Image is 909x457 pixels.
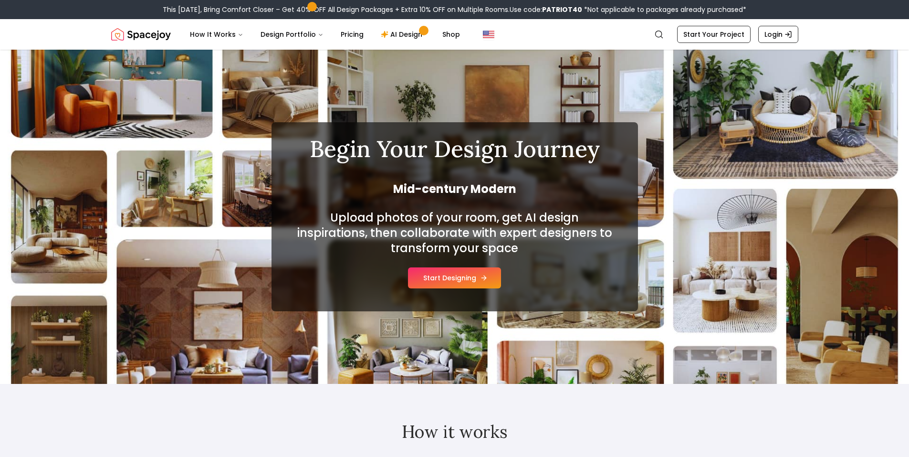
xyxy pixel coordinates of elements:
a: Shop [435,25,468,44]
a: Login [758,26,798,43]
a: Pricing [333,25,371,44]
nav: Global [111,19,798,50]
nav: Main [182,25,468,44]
div: This [DATE], Bring Comfort Closer – Get 40% OFF All Design Packages + Extra 10% OFF on Multiple R... [163,5,746,14]
h2: Upload photos of your room, get AI design inspirations, then collaborate with expert designers to... [294,210,615,256]
span: *Not applicable to packages already purchased* [582,5,746,14]
a: Spacejoy [111,25,171,44]
img: United States [483,29,494,40]
span: Mid-century Modern [294,181,615,197]
a: Start Your Project [677,26,751,43]
button: How It Works [182,25,251,44]
h1: Begin Your Design Journey [294,138,615,160]
button: Start Designing [408,267,501,288]
h2: How it works [165,422,745,441]
a: AI Design [373,25,433,44]
img: Spacejoy Logo [111,25,171,44]
b: PATRIOT40 [542,5,582,14]
button: Design Portfolio [253,25,331,44]
span: Use code: [510,5,582,14]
